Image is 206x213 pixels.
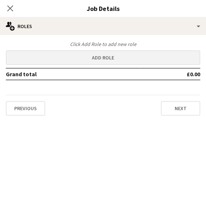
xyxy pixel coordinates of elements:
[6,50,200,65] button: Add role
[6,68,140,80] td: Grand total
[6,101,45,116] button: Previous
[6,41,200,47] div: Click Add Role to add new role
[161,101,200,116] button: Next
[140,68,200,80] td: £0.00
